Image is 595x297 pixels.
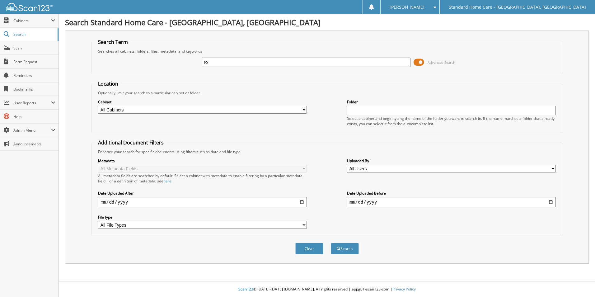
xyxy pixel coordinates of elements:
[13,18,51,23] span: Cabinets
[95,139,167,146] legend: Additional Document Filters
[13,45,55,51] span: Scan
[347,197,556,207] input: end
[95,90,559,96] div: Optionally limit your search to a particular cabinet or folder
[13,87,55,92] span: Bookmarks
[13,32,54,37] span: Search
[13,114,55,119] span: Help
[347,158,556,163] label: Uploaded By
[6,3,53,11] img: scan123-logo-white.svg
[98,99,307,105] label: Cabinet
[347,116,556,126] div: Select a cabinet and begin typing the name of the folder you want to search in. If the name match...
[13,128,51,133] span: Admin Menu
[295,243,323,254] button: Clear
[347,191,556,196] label: Date Uploaded Before
[428,60,455,65] span: Advanced Search
[238,286,253,292] span: Scan123
[449,5,586,9] span: Standard Home Care - [GEOGRAPHIC_DATA], [GEOGRAPHIC_DATA]
[331,243,359,254] button: Search
[98,197,307,207] input: start
[163,178,171,184] a: here
[65,17,589,27] h1: Search Standard Home Care - [GEOGRAPHIC_DATA], [GEOGRAPHIC_DATA]
[347,99,556,105] label: Folder
[95,49,559,54] div: Searches all cabinets, folders, files, metadata, and keywords
[13,73,55,78] span: Reminders
[392,286,416,292] a: Privacy Policy
[98,191,307,196] label: Date Uploaded After
[59,282,595,297] div: © [DATE]-[DATE] [DOMAIN_NAME]. All rights reserved | appg01-scan123-com |
[95,149,559,154] div: Enhance your search for specific documents using filters such as date and file type.
[564,267,595,297] iframe: Chat Widget
[98,158,307,163] label: Metadata
[95,39,131,45] legend: Search Term
[13,59,55,64] span: Form Request
[98,214,307,220] label: File type
[98,173,307,184] div: All metadata fields are searched by default. Select a cabinet with metadata to enable filtering b...
[13,141,55,147] span: Announcements
[95,80,121,87] legend: Location
[13,100,51,106] span: User Reports
[390,5,424,9] span: [PERSON_NAME]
